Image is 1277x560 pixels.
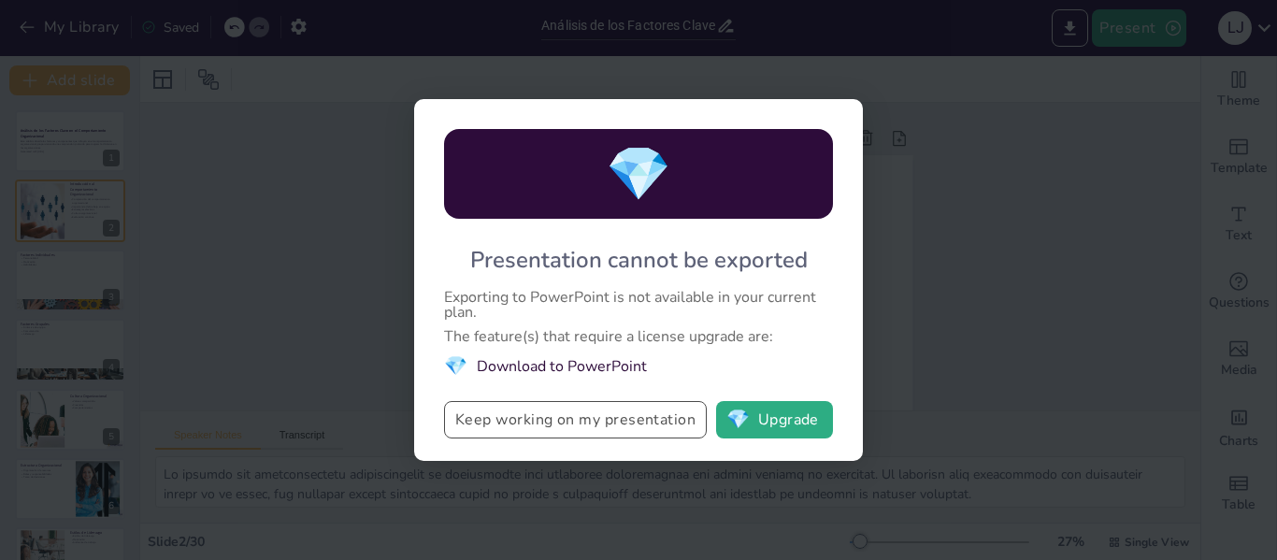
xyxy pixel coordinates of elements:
[444,329,833,344] div: The feature(s) that require a license upgrade are:
[444,353,467,379] span: diamond
[716,401,833,438] button: diamondUpgrade
[444,401,707,438] button: Keep working on my presentation
[470,245,808,275] div: Presentation cannot be exported
[606,138,671,210] span: diamond
[444,290,833,320] div: Exporting to PowerPoint is not available in your current plan.
[444,353,833,379] li: Download to PowerPoint
[726,410,750,429] span: diamond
